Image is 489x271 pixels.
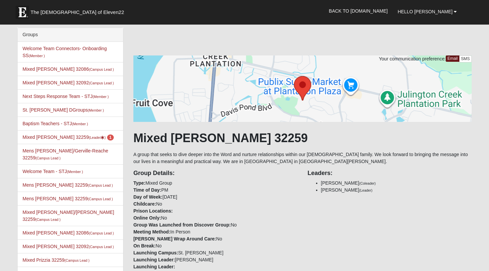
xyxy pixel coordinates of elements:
small: (Campus Lead ) [89,81,114,85]
small: (Campus Lead ) [88,197,113,201]
small: (Member ) [67,170,83,174]
small: (Member ) [92,95,108,99]
a: Mixed [PERSON_NAME]/[PERSON_NAME] 32259(Campus Lead ) [23,210,114,222]
a: Mens [PERSON_NAME] 32259(Campus Lead ) [23,182,113,188]
small: (Member ) [29,54,45,58]
small: (Campus Lead ) [36,218,61,222]
a: Mixed [PERSON_NAME] 32092(Campus Lead ) [23,80,114,85]
strong: Launching Leader: [133,257,175,262]
li: [PERSON_NAME] [321,180,472,187]
span: Hello [PERSON_NAME] [398,9,452,14]
small: (Campus Lead ) [36,156,61,160]
a: Mixed [PERSON_NAME] 32086(Campus Lead ) [23,230,114,235]
a: Welcome Team - STJ(Member ) [23,169,83,174]
a: Mixed [PERSON_NAME] 32086(Campus Lead ) [23,66,114,72]
span: The [DEMOGRAPHIC_DATA] of Eleven22 [31,9,124,16]
strong: On Break: [133,243,156,248]
strong: Childcare: [133,201,156,207]
small: (Member ) [72,122,88,126]
a: Mens [PERSON_NAME] 32259(Campus Lead ) [23,196,113,201]
strong: Launching Campus: [133,250,178,255]
a: St. [PERSON_NAME] DGroups(Member ) [23,107,104,113]
li: [PERSON_NAME] [321,187,472,194]
small: (Campus Lead ) [65,258,89,262]
strong: Meeting Method: [133,229,170,234]
small: (Campus Lead ) [89,67,114,71]
a: Welcome Team Connectors- Onboarding SS(Member ) [23,46,107,58]
small: (Member ) [88,108,104,112]
a: Baptism Teachers - STJ(Member ) [23,121,88,126]
a: Email [446,55,459,62]
small: (Leader ) [89,135,106,139]
a: Mixed [PERSON_NAME] 32259(Leader) 1 [23,135,114,140]
small: (Leader) [359,188,373,192]
strong: [PERSON_NAME] Wrap Around Care: [133,236,216,241]
a: Mixed Prizzia 32259(Campus Lead ) [23,257,89,263]
h1: Mixed [PERSON_NAME] 32259 [133,131,472,145]
a: Mens [PERSON_NAME]/Gerville-Reache 32259(Campus Lead ) [23,148,108,160]
small: (Campus Lead ) [89,245,114,249]
a: SMS [459,55,472,62]
strong: Type: [133,180,145,186]
h4: Leaders: [308,170,472,177]
a: Back to [DOMAIN_NAME] [324,3,393,19]
div: Groups [18,28,123,42]
a: Hello [PERSON_NAME] [393,3,462,20]
h4: Group Details: [133,170,298,177]
span: Your communication preference: [379,56,446,61]
a: Next Steps Response Team - STJ(Member ) [23,94,109,99]
span: number of pending members [107,135,114,140]
small: (Coleader) [359,181,376,185]
strong: Time of Day: [133,187,161,193]
strong: Day of Week: [133,194,163,200]
small: (Campus Lead ) [88,183,113,187]
small: (Campus Lead ) [89,231,114,235]
a: Mixed [PERSON_NAME] 32092(Campus Lead ) [23,244,114,249]
strong: Prison Locations: [133,208,173,214]
img: Eleven22 logo [16,6,29,19]
strong: Online Only: [133,215,161,221]
strong: Group Was Launched from Discover Group: [133,222,231,227]
a: The [DEMOGRAPHIC_DATA] of Eleven22 [12,2,145,19]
